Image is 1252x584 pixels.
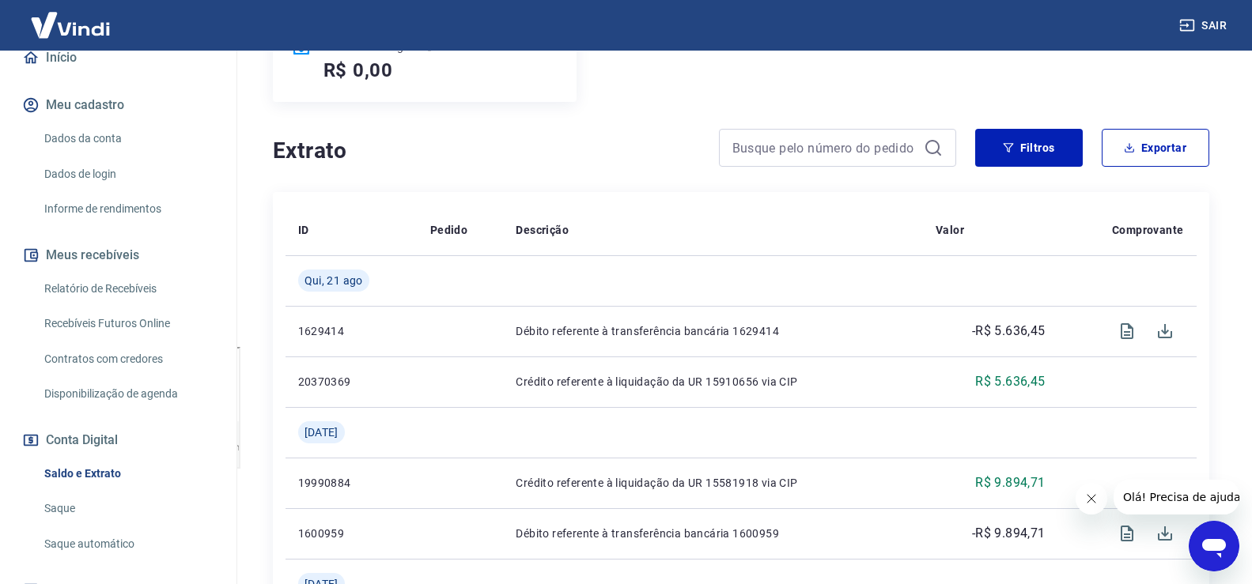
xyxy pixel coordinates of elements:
[1146,312,1184,350] span: Download
[1112,222,1183,238] p: Comprovante
[972,322,1046,341] p: -R$ 5.636,45
[41,41,226,54] div: [PERSON_NAME]: [DOMAIN_NAME]
[38,158,217,190] a: Dados de login
[298,526,405,541] p: 1600959
[298,374,405,390] p: 20370369
[19,88,217,122] button: Meu cadastro
[25,41,38,54] img: website_grey.svg
[304,273,363,288] span: Qui, 21 ago
[19,238,217,273] button: Meus recebíveis
[1146,514,1184,552] span: Download
[19,40,217,75] a: Início
[516,323,910,339] p: Débito referente à transferência bancária 1629414
[38,273,217,305] a: Relatório de Recebíveis
[1108,312,1146,350] span: Visualizar
[38,193,217,225] a: Informe de rendimentos
[975,473,1045,492] p: R$ 9.894,71
[1189,521,1239,571] iframe: Botão para abrir a janela de mensagens
[298,222,309,238] p: ID
[972,524,1046,543] p: -R$ 9.894,71
[732,136,917,160] input: Busque pelo número do pedido
[516,222,569,238] p: Descrição
[25,25,38,38] img: logo_orange.svg
[38,378,217,410] a: Disponibilização de agenda
[38,458,217,490] a: Saldo e Extrato
[516,475,910,491] p: Crédito referente à liquidação da UR 15581918 via CIP
[38,122,217,155] a: Dados da conta
[9,11,133,24] span: Olá! Precisa de ajuda?
[516,526,910,541] p: Débito referente à transferência bancária 1600959
[1108,514,1146,552] span: Visualizar
[298,323,405,339] p: 1629414
[38,492,217,525] a: Saque
[83,93,121,104] div: Domínio
[1102,129,1209,167] button: Exportar
[1076,483,1107,514] iframe: Fechar mensagem
[516,374,910,390] p: Crédito referente à liquidação da UR 15910656 via CIP
[975,372,1045,391] p: R$ 5.636,45
[975,129,1083,167] button: Filtros
[19,1,122,49] img: Vindi
[38,528,217,560] a: Saque automático
[323,58,394,83] h5: R$ 0,00
[167,92,180,104] img: tab_keywords_by_traffic_grey.svg
[184,93,254,104] div: Palavras-chave
[38,307,217,340] a: Recebíveis Futuros Online
[1114,480,1239,514] iframe: Mensagem da empresa
[298,475,405,491] p: 19990884
[44,25,78,38] div: v 4.0.25
[430,222,467,238] p: Pedido
[1176,11,1233,40] button: Sair
[19,423,217,458] button: Conta Digital
[66,92,78,104] img: tab_domain_overview_orange.svg
[38,343,217,375] a: Contratos com credores
[304,424,339,440] span: [DATE]
[936,222,964,238] p: Valor
[273,135,700,167] h4: Extrato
